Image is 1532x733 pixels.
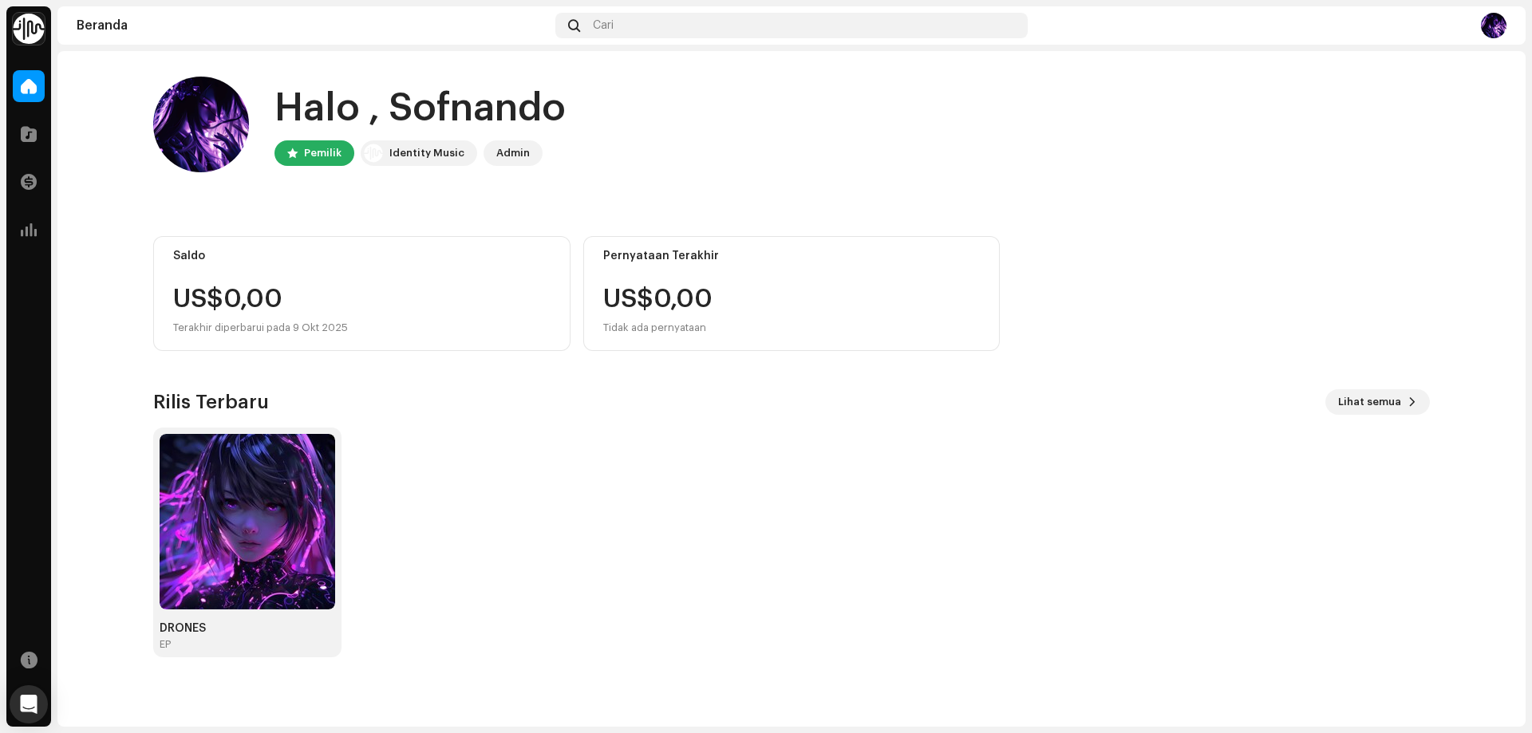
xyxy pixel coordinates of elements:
[173,250,551,262] div: Saldo
[1481,13,1506,38] img: 447d8518-ca6d-4be0-9ef6-736020de5490
[1338,386,1401,418] span: Lihat semua
[153,389,269,415] h3: Rilis Terbaru
[153,77,249,172] img: 447d8518-ca6d-4be0-9ef6-736020de5490
[304,144,342,163] div: Pemilik
[153,236,571,351] re-o-card-value: Saldo
[583,236,1001,351] re-o-card-value: Pernyataan Terakhir
[10,685,48,723] div: Open Intercom Messenger
[160,434,335,609] img: bec559dd-97fe-433f-81ec-1ec7427a7a34
[603,318,706,337] div: Tidak ada pernyataan
[603,250,981,262] div: Pernyataan Terakhir
[593,19,614,32] span: Cari
[173,318,551,337] div: Terakhir diperbarui pada 9 Okt 2025
[160,638,171,651] div: EP
[496,144,530,163] div: Admin
[13,13,45,45] img: 0f74c21f-6d1c-4dbc-9196-dbddad53419e
[364,144,383,163] img: 0f74c21f-6d1c-4dbc-9196-dbddad53419e
[77,19,549,32] div: Beranda
[1325,389,1430,415] button: Lihat semua
[389,144,464,163] div: Identity Music
[274,83,566,134] div: Halo , Sofnando
[160,622,335,635] div: DRONES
